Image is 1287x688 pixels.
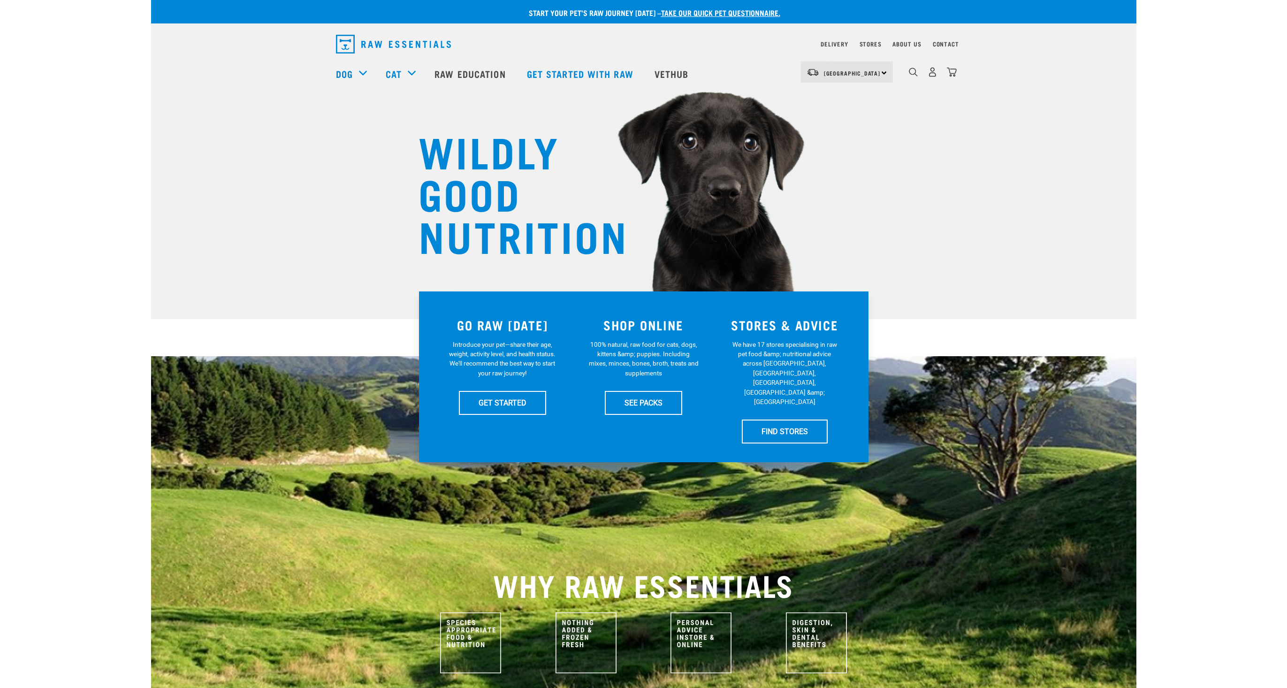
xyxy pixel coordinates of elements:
[730,340,840,407] p: We have 17 stores specialising in raw pet food &amp; nutritional advice across [GEOGRAPHIC_DATA],...
[336,35,451,54] img: Raw Essentials Logo
[386,67,402,81] a: Cat
[447,340,557,378] p: Introduce your pet—share their age, weight, activity level, and health status. We'll recommend th...
[821,42,848,46] a: Delivery
[860,42,882,46] a: Stores
[720,318,850,332] h3: STORES & ADVICE
[588,340,699,378] p: 100% natural, raw food for cats, dogs, kittens &amp; puppies. Including mixes, minces, bones, bro...
[438,318,568,332] h3: GO RAW [DATE]
[670,612,731,673] img: Personal Advice
[158,7,1143,18] p: Start your pet’s raw journey [DATE] –
[807,68,819,76] img: van-moving.png
[892,42,921,46] a: About Us
[742,420,828,443] a: FIND STORES
[518,55,645,92] a: Get started with Raw
[661,10,780,15] a: take our quick pet questionnaire.
[909,68,918,76] img: home-icon-1@2x.png
[419,129,606,256] h1: WILDLY GOOD NUTRITION
[336,567,952,601] h2: WHY RAW ESSENTIALS
[933,42,959,46] a: Contact
[645,55,701,92] a: Vethub
[579,318,708,332] h3: SHOP ONLINE
[605,391,682,414] a: SEE PACKS
[336,67,353,81] a: Dog
[459,391,546,414] a: GET STARTED
[947,67,957,77] img: home-icon@2x.png
[928,67,937,77] img: user.png
[824,71,881,75] span: [GEOGRAPHIC_DATA]
[786,612,847,673] img: Raw Benefits
[440,612,501,673] img: Species Appropriate Nutrition
[151,55,1136,92] nav: dropdown navigation
[328,31,959,57] nav: dropdown navigation
[556,612,617,673] img: Nothing Added
[425,55,517,92] a: Raw Education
